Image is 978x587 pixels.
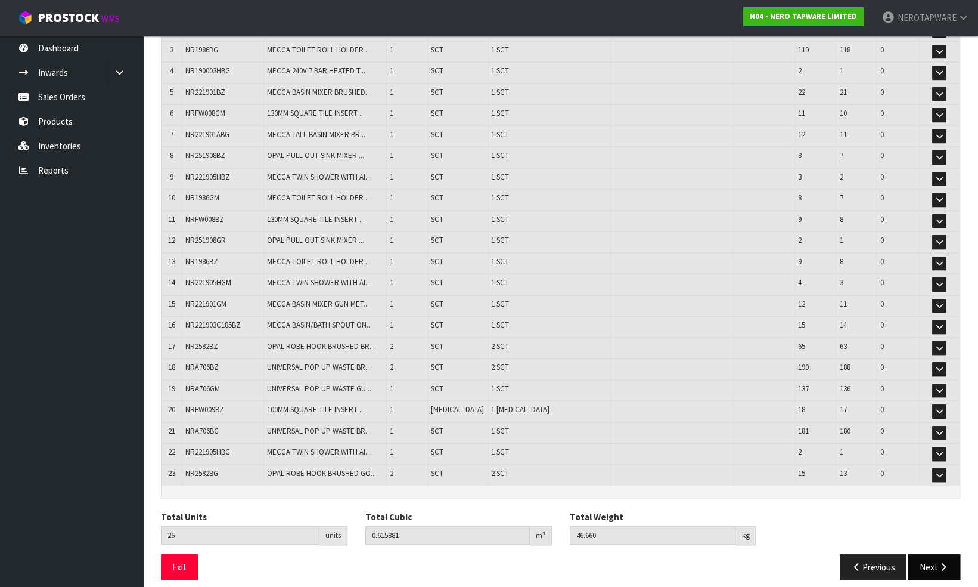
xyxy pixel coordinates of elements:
span: OPAL ROBE HOOK BRUSHED GO... [267,468,376,478]
span: NR1986BZ [185,257,218,267]
span: SCT [431,468,443,478]
span: 0 [880,320,884,330]
span: 130MM SQUARE TILE INSERT ... [267,108,365,118]
span: UNIVERSAL POP UP WASTE BR... [267,426,371,436]
span: NR221901GM [185,299,226,309]
span: 1 [839,447,843,457]
span: SCT [431,426,443,436]
span: 2 SCT [491,341,509,351]
span: 23 [168,468,175,478]
span: 181 [798,426,809,436]
span: 1 SCT [491,129,509,140]
span: SCT [431,341,443,351]
span: 0 [880,87,884,97]
span: 1 [390,235,393,245]
span: 16 [168,320,175,330]
span: 8 [798,193,802,203]
span: SCT [431,447,443,457]
span: 1 [390,257,393,267]
span: 118 [839,45,850,55]
span: 1 [390,426,393,436]
span: 8 [839,257,843,267]
span: NR251908BZ [185,150,225,160]
span: 0 [880,341,884,351]
span: ProStock [38,10,99,26]
span: 0 [880,404,884,415]
input: Total Weight [570,526,736,545]
span: SCT [431,320,443,330]
span: 1 SCT [491,235,509,245]
span: 17 [168,341,175,351]
span: 8 [839,214,843,224]
span: 11 [839,129,846,140]
span: 100MM SQUARE TILE INSERT ... [267,404,365,415]
span: 2 [390,362,393,372]
label: Total Units [161,511,207,523]
span: 7 [839,193,843,203]
span: 137 [798,384,809,394]
button: Previous [840,554,906,580]
span: 1 SCT [491,108,509,118]
span: SCT [431,66,443,76]
span: SCT [431,277,443,288]
span: 65 [798,341,805,351]
span: 119 [798,45,809,55]
span: 0 [880,235,884,245]
span: 0 [880,66,884,76]
span: NRFW009BZ [185,404,224,415]
span: 22 [168,447,175,457]
span: NR251908GR [185,235,226,245]
span: NR2582BG [185,468,218,478]
span: 10 [839,108,846,118]
span: 13 [839,468,846,478]
span: 0 [880,426,884,436]
span: 2 [390,468,393,478]
button: Next [908,554,960,580]
span: 9 [798,257,802,267]
span: 9 [170,172,173,182]
span: 12 [168,235,175,245]
span: 12 [798,299,805,309]
span: MECCA TWIN SHOWER WITH AI... [267,172,371,182]
span: 1 [390,150,393,160]
span: 5 [170,87,173,97]
span: 4 [170,66,173,76]
span: 3 [798,172,802,182]
span: SCT [431,150,443,160]
span: NRA706BZ [185,362,219,372]
span: NRA706GM [185,384,220,394]
span: MECCA TOILET ROLL HOLDER ... [267,45,371,55]
span: 19 [168,384,175,394]
span: 7 [170,129,173,140]
span: NR1986GM [185,193,219,203]
label: Total Weight [570,511,623,523]
span: SCT [431,45,443,55]
span: NR2582BZ [185,341,218,351]
span: SCT [431,384,443,394]
span: 8 [798,150,802,160]
span: NR221905HGM [185,277,231,288]
span: SCT [431,214,443,224]
span: 1 SCT [491,447,509,457]
span: NR221901BZ [185,87,225,97]
span: 2 [798,66,802,76]
small: WMS [101,13,120,24]
span: 0 [880,468,884,478]
span: 1 SCT [491,150,509,160]
span: 2 [390,341,393,351]
span: 1 [390,214,393,224]
span: OPAL PULL OUT SINK MIXER ... [267,235,364,245]
span: 2 [839,172,843,182]
span: 0 [880,257,884,267]
span: 1 [390,404,393,415]
span: 190 [798,362,809,372]
span: 0 [880,150,884,160]
span: 18 [168,362,175,372]
span: SCT [431,129,443,140]
span: UNIVERSAL POP UP WASTE GU... [267,384,371,394]
span: 11 [839,299,846,309]
span: 21 [168,426,175,436]
span: 0 [880,45,884,55]
div: m³ [530,526,552,545]
span: 1 [390,447,393,457]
